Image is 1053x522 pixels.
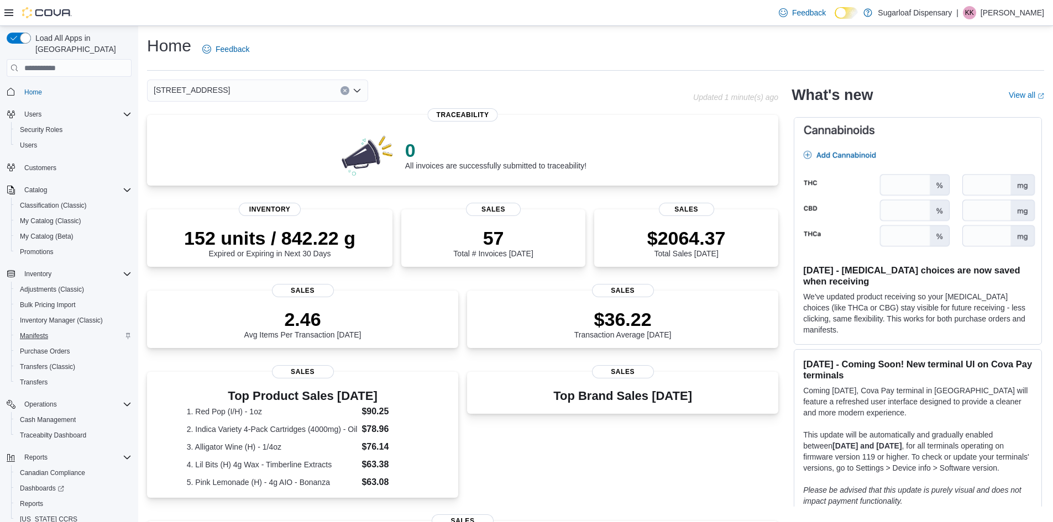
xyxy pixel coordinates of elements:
span: Users [24,110,41,119]
button: Users [2,107,136,122]
div: All invoices are successfully submitted to traceability! [405,139,586,170]
button: Cash Management [11,412,136,428]
button: Traceabilty Dashboard [11,428,136,443]
a: Dashboards [11,481,136,496]
span: Home [20,85,132,98]
div: Total Sales [DATE] [647,227,726,258]
a: Dashboards [15,482,69,495]
span: Traceabilty Dashboard [15,429,132,442]
button: Reports [20,451,52,464]
p: $36.22 [574,308,672,330]
button: Inventory Manager (Classic) [11,313,136,328]
span: Catalog [24,186,47,194]
p: 2.46 [244,308,362,330]
img: 0 [339,133,396,177]
span: Canadian Compliance [15,466,132,479]
span: Sales [466,203,521,216]
h3: [DATE] - [MEDICAL_DATA] choices are now saved when receiving [803,265,1033,287]
p: 57 [453,227,533,249]
a: Cash Management [15,413,80,426]
p: | [956,6,958,19]
span: Adjustments (Classic) [15,283,132,296]
button: Open list of options [353,86,362,95]
a: My Catalog (Classic) [15,214,86,228]
span: Customers [20,161,132,175]
a: My Catalog (Beta) [15,230,78,243]
span: Adjustments (Classic) [20,285,84,294]
span: Sales [272,365,334,378]
div: Avg Items Per Transaction [DATE] [244,308,362,339]
a: Users [15,139,41,152]
span: Canadian Compliance [20,468,85,477]
button: Inventory [20,267,56,281]
p: We've updated product receiving so your [MEDICAL_DATA] choices (like THCa or CBG) stay visible fo... [803,291,1033,335]
a: Bulk Pricing Import [15,298,80,312]
span: Reports [20,451,132,464]
button: Catalog [20,183,51,197]
span: Manifests [15,329,132,342]
dd: $63.08 [362,476,418,489]
span: My Catalog (Classic) [15,214,132,228]
span: Inventory [24,270,51,278]
div: Total # Invoices [DATE] [453,227,533,258]
span: My Catalog (Beta) [15,230,132,243]
p: 152 units / 842.22 g [184,227,355,249]
span: Classification (Classic) [15,199,132,212]
span: Inventory Manager (Classic) [20,316,103,325]
span: Transfers [20,378,48,387]
span: Users [20,108,132,121]
span: Users [20,141,37,150]
dd: $90.25 [362,405,418,418]
span: Promotions [15,245,132,259]
p: Coming [DATE], Cova Pay terminal in [GEOGRAPHIC_DATA] will feature a refreshed user interface des... [803,385,1033,418]
span: Users [15,139,132,152]
span: Transfers (Classic) [15,360,132,373]
dt: 4. Lil Bits (H) 4g Wax - Timberline Extracts [187,459,358,470]
p: Updated 1 minute(s) ago [693,93,778,102]
span: Catalog [20,183,132,197]
dt: 1. Red Pop (I/H) - 1oz [187,406,358,417]
span: Dashboards [15,482,132,495]
span: Inventory [239,203,301,216]
span: Reports [20,499,43,508]
span: Promotions [20,247,54,256]
span: Bulk Pricing Import [20,300,76,309]
span: Cash Management [20,415,76,424]
button: Adjustments (Classic) [11,282,136,297]
h1: Home [147,35,191,57]
span: Feedback [792,7,826,18]
h3: [DATE] - Coming Soon! New terminal UI on Cova Pay terminals [803,358,1033,381]
div: Expired or Expiring in Next 30 Days [184,227,355,258]
span: My Catalog (Beta) [20,232,74,241]
p: 0 [405,139,586,161]
img: Cova [22,7,72,18]
button: Reports [11,496,136,512]
a: Transfers [15,376,52,389]
button: Clear input [340,86,349,95]
h2: What's new [792,86,873,104]
a: Security Roles [15,123,67,136]
span: Purchase Orders [20,347,70,356]
span: Inventory Manager (Classic) [15,314,132,327]
button: Transfers [11,375,136,390]
button: My Catalog (Beta) [11,229,136,244]
button: Catalog [2,182,136,198]
span: Traceability [428,108,498,122]
a: Traceabilty Dashboard [15,429,91,442]
span: Dashboards [20,484,64,493]
a: View allExternal link [1009,91,1044,99]
button: Promotions [11,244,136,260]
button: Canadian Compliance [11,465,136,481]
a: Canadian Compliance [15,466,90,479]
button: Classification (Classic) [11,198,136,213]
a: Transfers (Classic) [15,360,80,373]
span: Classification (Classic) [20,201,87,210]
a: Customers [20,161,61,175]
span: Sales [272,284,334,297]
span: Sales [659,203,714,216]
span: Home [24,88,42,97]
p: [PERSON_NAME] [981,6,1044,19]
dt: 5. Pink Lemonade (H) - 4g AIO - Bonanza [187,477,358,488]
a: Home [20,86,46,99]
